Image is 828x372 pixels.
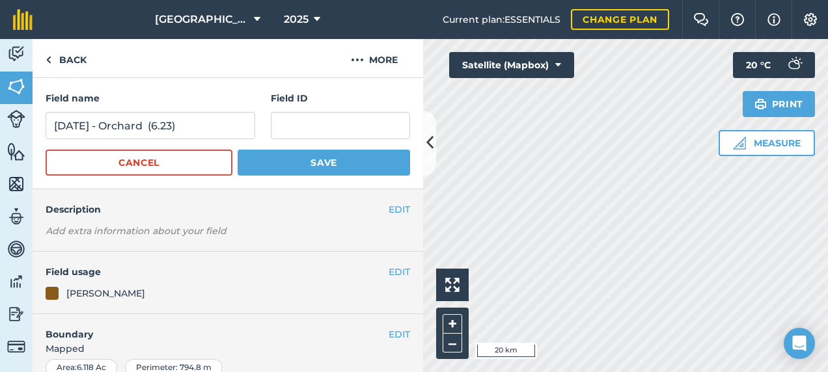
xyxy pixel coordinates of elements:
[351,52,364,68] img: svg+xml;base64,PHN2ZyB4bWxucz0iaHR0cDovL3d3dy53My5vcmcvMjAwMC9zdmciIHdpZHRoPSIyMCIgaGVpZ2h0PSIyNC...
[33,341,423,356] span: Mapped
[746,52,771,78] span: 20 ° C
[389,327,410,341] button: EDIT
[66,286,145,300] div: [PERSON_NAME]
[803,13,818,26] img: A cog icon
[33,314,389,341] h4: Boundary
[7,142,25,161] img: svg+xml;base64,PHN2ZyB4bWxucz0iaHR0cDovL3d3dy53My5vcmcvMjAwMC9zdmciIHdpZHRoPSI1NiIgaGVpZ2h0PSI2MC...
[730,13,745,26] img: A question mark icon
[46,91,255,105] h4: Field name
[733,52,815,78] button: 20 °C
[733,137,746,150] img: Ruler icon
[46,265,389,279] h4: Field usage
[7,110,25,128] img: svg+xml;base64,PD94bWwgdmVyc2lvbj0iMS4wIiBlbmNvZGluZz0idXRmLTgiPz4KPCEtLSBHZW5lcmF0b3I6IEFkb2JlIE...
[7,44,25,64] img: svg+xml;base64,PD94bWwgdmVyc2lvbj0iMS4wIiBlbmNvZGluZz0idXRmLTgiPz4KPCEtLSBHZW5lcmF0b3I6IEFkb2JlIE...
[693,13,709,26] img: Two speech bubbles overlapping with the left bubble in the forefront
[325,39,423,77] button: More
[389,202,410,217] button: EDIT
[155,12,249,27] span: [GEOGRAPHIC_DATA]
[571,9,669,30] a: Change plan
[389,265,410,279] button: EDIT
[719,130,815,156] button: Measure
[7,304,25,324] img: svg+xml;base64,PD94bWwgdmVyc2lvbj0iMS4wIiBlbmNvZGluZz0idXRmLTgiPz4KPCEtLSBHZW5lcmF0b3I6IEFkb2JlIE...
[767,12,780,27] img: svg+xml;base64,PHN2ZyB4bWxucz0iaHR0cDovL3d3dy53My5vcmcvMjAwMC9zdmciIHdpZHRoPSIxNyIgaGVpZ2h0PSIxNy...
[443,314,462,334] button: +
[271,91,410,105] h4: Field ID
[284,12,309,27] span: 2025
[46,52,51,68] img: svg+xml;base64,PHN2ZyB4bWxucz0iaHR0cDovL3d3dy53My5vcmcvMjAwMC9zdmciIHdpZHRoPSI5IiBoZWlnaHQ9IjI0Ii...
[781,52,807,78] img: svg+xml;base64,PD94bWwgdmVyc2lvbj0iMS4wIiBlbmNvZGluZz0idXRmLTgiPz4KPCEtLSBHZW5lcmF0b3I6IEFkb2JlIE...
[7,272,25,291] img: svg+xml;base64,PD94bWwgdmVyc2lvbj0iMS4wIiBlbmNvZGluZz0idXRmLTgiPz4KPCEtLSBHZW5lcmF0b3I6IEFkb2JlIE...
[46,202,410,217] h4: Description
[7,239,25,259] img: svg+xml;base64,PD94bWwgdmVyc2lvbj0iMS4wIiBlbmNvZGluZz0idXRmLTgiPz4KPCEtLSBHZW5lcmF0b3I6IEFkb2JlIE...
[449,52,574,78] button: Satellite (Mapbox)
[443,334,462,352] button: –
[7,174,25,194] img: svg+xml;base64,PHN2ZyB4bWxucz0iaHR0cDovL3d3dy53My5vcmcvMjAwMC9zdmciIHdpZHRoPSI1NiIgaGVpZ2h0PSI2MC...
[46,150,232,176] button: Cancel
[7,77,25,96] img: svg+xml;base64,PHN2ZyB4bWxucz0iaHR0cDovL3d3dy53My5vcmcvMjAwMC9zdmciIHdpZHRoPSI1NiIgaGVpZ2h0PSI2MC...
[33,39,100,77] a: Back
[13,9,33,30] img: fieldmargin Logo
[46,225,227,237] em: Add extra information about your field
[443,12,560,27] span: Current plan : ESSENTIALS
[743,91,816,117] button: Print
[7,338,25,356] img: svg+xml;base64,PD94bWwgdmVyc2lvbj0iMS4wIiBlbmNvZGluZz0idXRmLTgiPz4KPCEtLSBHZW5lcmF0b3I6IEFkb2JlIE...
[784,328,815,359] div: Open Intercom Messenger
[445,278,460,292] img: Four arrows, one pointing top left, one top right, one bottom right and the last bottom left
[754,96,767,112] img: svg+xml;base64,PHN2ZyB4bWxucz0iaHR0cDovL3d3dy53My5vcmcvMjAwMC9zdmciIHdpZHRoPSIxOSIgaGVpZ2h0PSIyNC...
[7,207,25,226] img: svg+xml;base64,PD94bWwgdmVyc2lvbj0iMS4wIiBlbmNvZGluZz0idXRmLTgiPz4KPCEtLSBHZW5lcmF0b3I6IEFkb2JlIE...
[238,150,410,176] button: Save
